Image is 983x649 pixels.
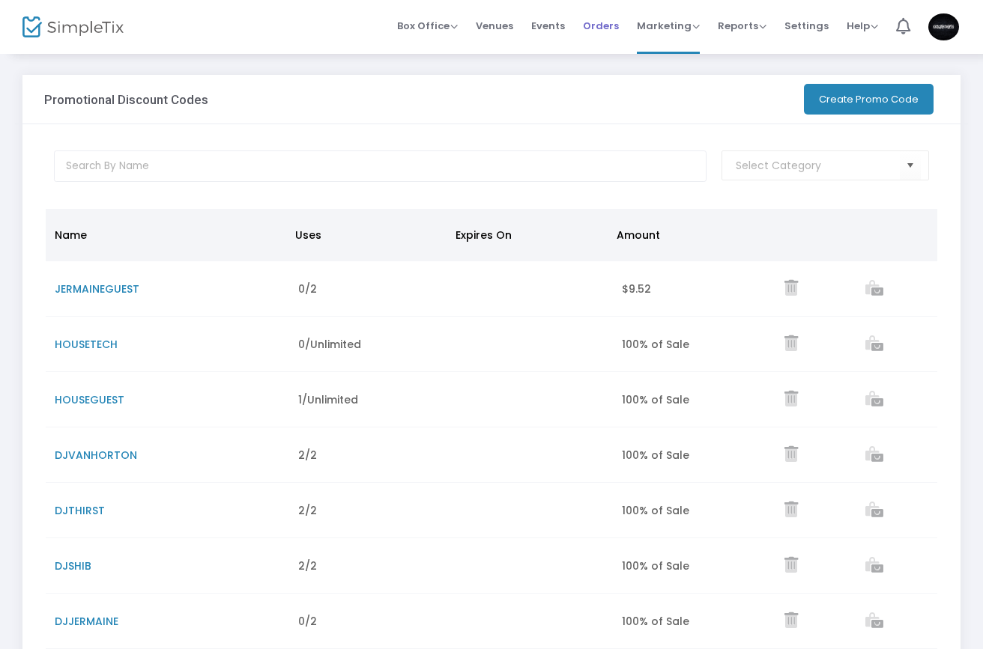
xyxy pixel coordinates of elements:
[622,448,689,463] span: 100% of Sale
[865,338,883,353] a: View list of orders which used this promo code.
[865,448,883,463] a: View list of orders which used this promo code.
[865,504,883,519] a: View list of orders which used this promo code.
[295,228,321,243] span: Uses
[298,392,358,407] span: 1/Unlimited
[622,337,689,352] span: 100% of Sale
[637,19,700,33] span: Marketing
[55,503,105,518] span: DJTHIRST
[55,392,124,407] span: HOUSEGUEST
[718,19,766,33] span: Reports
[622,614,689,629] span: 100% of Sale
[622,392,689,407] span: 100% of Sale
[55,228,87,243] span: Name
[55,448,137,463] span: DJVANHORTON
[397,19,458,33] span: Box Office
[55,558,91,573] span: DJSHIB
[298,558,317,573] span: 2/2
[865,393,883,408] a: View list of orders which used this promo code.
[298,503,317,518] span: 2/2
[55,614,118,629] span: DJJERMAINE
[847,19,878,33] span: Help
[622,503,689,518] span: 100% of Sale
[298,337,361,352] span: 0/Unlimited
[617,228,660,243] span: Amount
[54,150,707,182] input: Search By Name
[583,7,619,45] span: Orders
[865,615,883,630] a: View list of orders which used this promo code.
[476,7,513,45] span: Venues
[531,7,565,45] span: Events
[298,281,317,296] span: 0/2
[736,158,901,174] input: Select Category
[865,282,883,297] a: View list of orders which used this promo code.
[55,281,139,296] span: JERMAINEGUEST
[622,281,651,296] span: $9.52
[55,337,118,352] span: HOUSETECH
[622,558,689,573] span: 100% of Sale
[865,559,883,574] a: View list of orders which used this promo code.
[804,84,934,115] button: Create Promo Code
[44,92,208,107] h3: Promotional Discount Codes
[456,228,512,243] span: Expires On
[298,614,317,629] span: 0/2
[784,7,829,45] span: Settings
[298,448,317,463] span: 2/2
[900,150,921,181] button: Select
